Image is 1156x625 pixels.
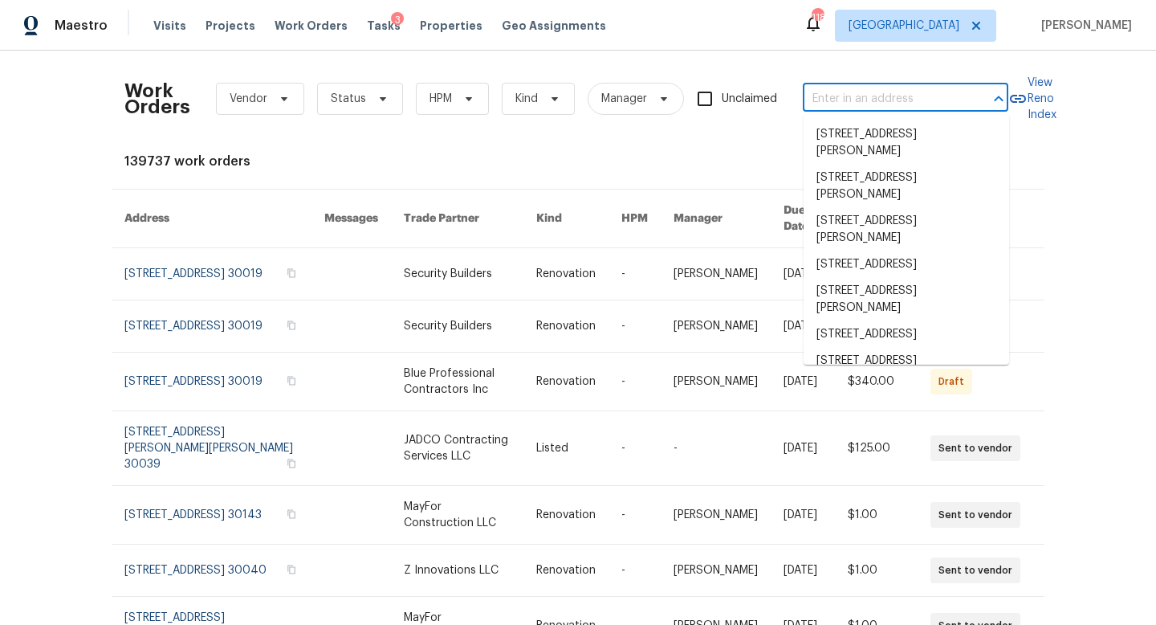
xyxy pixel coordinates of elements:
th: Trade Partner [391,190,523,248]
td: Security Builders [391,248,523,300]
span: Manager [601,91,647,107]
button: Copy Address [284,507,299,521]
span: Work Orders [275,18,348,34]
span: Geo Assignments [502,18,606,34]
span: Vendor [230,91,267,107]
button: Close [987,88,1010,110]
td: - [609,486,661,545]
h2: Work Orders [124,83,190,115]
td: [PERSON_NAME] [661,300,771,353]
span: Properties [420,18,482,34]
a: View Reno Index [1008,75,1056,123]
td: JADCO Contracting Services LLC [391,411,523,486]
th: Due Date [771,190,835,248]
td: Blue Professional Contractors Inc [391,353,523,411]
td: Renovation [523,248,609,300]
th: HPM [609,190,661,248]
span: Tasks [367,20,401,31]
td: MayFor Construction LLC [391,486,523,545]
li: [STREET_ADDRESS] [804,251,1009,278]
td: [PERSON_NAME] [661,248,771,300]
li: [STREET_ADDRESS][PERSON_NAME] [804,348,1009,391]
td: [PERSON_NAME] [661,545,771,597]
td: Listed [523,411,609,486]
td: Renovation [523,486,609,545]
span: Projects [206,18,255,34]
span: [GEOGRAPHIC_DATA] [849,18,959,34]
td: Renovation [523,545,609,597]
li: [STREET_ADDRESS][PERSON_NAME] [804,208,1009,251]
td: - [609,300,661,353]
button: Copy Address [284,374,299,388]
th: Kind [523,190,609,248]
span: Visits [153,18,186,34]
button: Copy Address [284,456,299,471]
span: Kind [515,91,538,107]
button: Copy Address [284,318,299,333]
div: 139737 work orders [124,153,1032,170]
th: Manager [661,190,771,248]
th: Messages [311,190,391,248]
td: Security Builders [391,300,523,353]
li: [STREET_ADDRESS][PERSON_NAME] [804,121,1009,165]
span: Maestro [55,18,108,34]
li: [STREET_ADDRESS] [804,321,1009,348]
span: Status [331,91,366,107]
div: 118 [812,10,823,26]
td: - [609,411,661,486]
input: Enter in an address [803,87,963,112]
li: [STREET_ADDRESS][PERSON_NAME] [804,278,1009,321]
div: 3 [391,12,404,28]
td: [PERSON_NAME] [661,353,771,411]
td: Z Innovations LLC [391,545,523,597]
td: Renovation [523,300,609,353]
td: [PERSON_NAME] [661,486,771,545]
th: Address [112,190,311,248]
span: Unclaimed [722,91,777,108]
td: - [609,545,661,597]
span: [PERSON_NAME] [1035,18,1132,34]
button: Copy Address [284,562,299,577]
td: - [609,353,661,411]
span: HPM [429,91,452,107]
button: Copy Address [284,266,299,280]
td: - [609,248,661,300]
td: - [661,411,771,486]
td: Renovation [523,353,609,411]
li: [STREET_ADDRESS][PERSON_NAME] [804,165,1009,208]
